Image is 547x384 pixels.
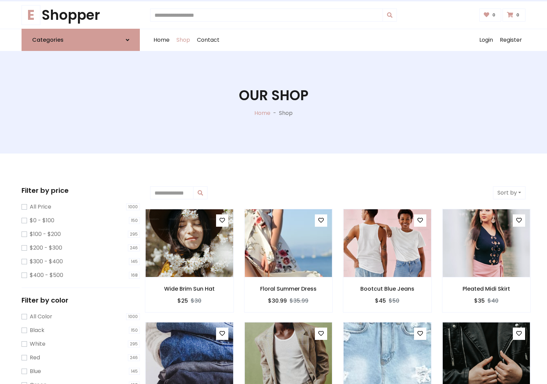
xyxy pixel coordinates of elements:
[22,5,40,25] span: E
[32,37,64,43] h6: Categories
[129,368,140,375] span: 145
[279,109,293,117] p: Shop
[128,341,140,347] span: 295
[128,231,140,238] span: 295
[239,87,308,104] h1: Our Shop
[491,12,497,18] span: 0
[145,286,234,292] h6: Wide Brim Sun Hat
[22,29,140,51] a: Categories
[128,244,140,251] span: 246
[128,354,140,361] span: 246
[191,297,201,305] del: $30
[22,186,140,195] h5: Filter by price
[442,286,531,292] h6: Pleated Midi Skirt
[503,9,525,22] a: 0
[30,216,54,225] label: $0 - $100
[389,297,399,305] del: $50
[150,29,173,51] a: Home
[375,297,386,304] h6: $45
[30,230,61,238] label: $100 - $200
[488,297,498,305] del: $40
[30,203,51,211] label: All Price
[515,12,521,18] span: 0
[126,313,140,320] span: 1000
[268,297,287,304] h6: $30.99
[290,297,308,305] del: $35.99
[30,313,52,321] label: All Color
[476,29,496,51] a: Login
[254,109,270,117] a: Home
[30,367,41,375] label: Blue
[30,257,63,266] label: $300 - $400
[343,286,431,292] h6: Bootcut Blue Jeans
[479,9,502,22] a: 0
[126,203,140,210] span: 1000
[129,272,140,279] span: 168
[30,326,44,334] label: Black
[30,244,62,252] label: $200 - $300
[129,327,140,334] span: 150
[129,217,140,224] span: 150
[270,109,279,117] p: -
[496,29,525,51] a: Register
[30,340,45,348] label: White
[474,297,485,304] h6: $35
[30,354,40,362] label: Red
[22,296,140,304] h5: Filter by color
[194,29,223,51] a: Contact
[129,258,140,265] span: 145
[22,7,140,23] h1: Shopper
[244,286,333,292] h6: Floral Summer Dress
[22,7,140,23] a: EShopper
[173,29,194,51] a: Shop
[493,186,525,199] button: Sort by
[30,271,63,279] label: $400 - $500
[177,297,188,304] h6: $25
